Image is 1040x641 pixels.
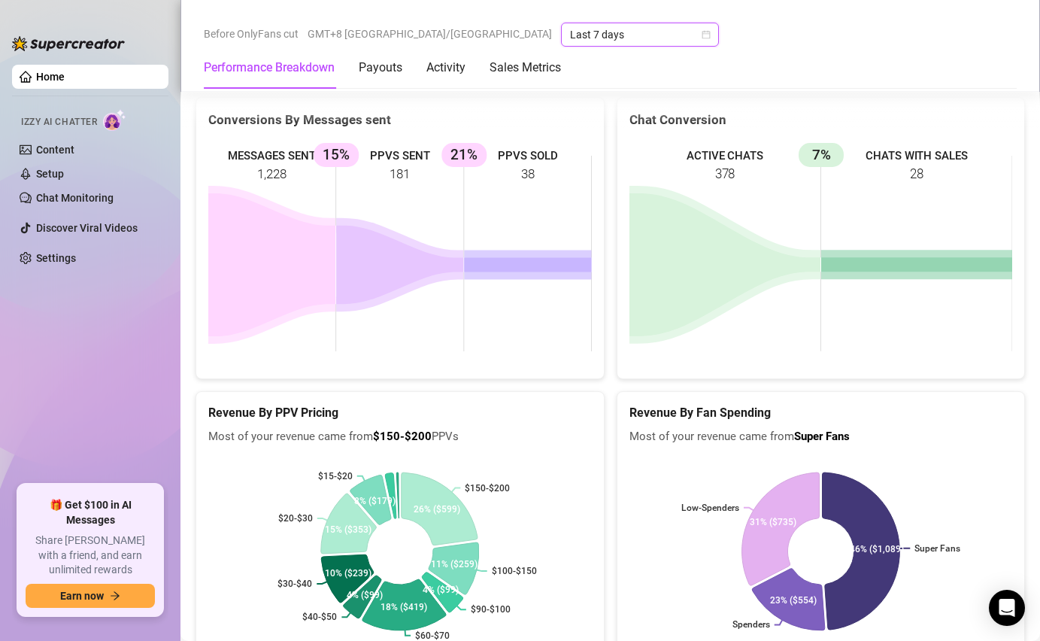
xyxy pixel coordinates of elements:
a: Settings [36,252,76,264]
text: $40-$50 [302,612,337,622]
h5: Revenue By PPV Pricing [208,404,592,422]
text: $150-$200 [465,482,510,493]
div: Sales Metrics [490,59,561,77]
a: Home [36,71,65,83]
a: Content [36,144,74,156]
span: calendar [702,30,711,39]
span: Share [PERSON_NAME] with a friend, and earn unlimited rewards [26,533,155,578]
div: Conversions By Messages sent [208,110,592,130]
a: Chat Monitoring [36,192,114,204]
text: Super Fans [914,543,960,554]
text: Low-Spenders [681,503,739,513]
span: Last 7 days [570,23,710,46]
b: Super Fans [794,430,850,443]
text: $100-$150 [492,566,537,576]
div: Performance Breakdown [204,59,335,77]
span: Before OnlyFans cut [204,23,299,45]
span: arrow-right [110,591,120,601]
span: Izzy AI Chatter [21,115,97,129]
div: Activity [426,59,465,77]
b: $150-$200 [373,430,432,443]
text: $60-$70 [415,630,450,641]
span: Most of your revenue came from PPVs [208,428,592,446]
div: Payouts [359,59,402,77]
text: $30-$40 [277,579,312,589]
text: Spenders [732,620,769,630]
img: logo-BBDzfeDw.svg [12,36,125,51]
text: $90-$100 [471,604,511,615]
span: Earn now [60,590,104,602]
div: Chat Conversion [629,110,1013,130]
text: $20-$30 [278,513,313,524]
span: Most of your revenue came from [629,428,1013,446]
span: GMT+8 [GEOGRAPHIC_DATA]/[GEOGRAPHIC_DATA] [308,23,552,45]
h5: Revenue By Fan Spending [629,404,1013,422]
button: Earn nowarrow-right [26,584,155,608]
div: Open Intercom Messenger [989,590,1025,626]
img: AI Chatter [103,109,126,131]
a: Setup [36,168,64,180]
span: 🎁 Get $100 in AI Messages [26,498,155,527]
a: Discover Viral Videos [36,222,138,234]
text: $15-$20 [318,471,353,482]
